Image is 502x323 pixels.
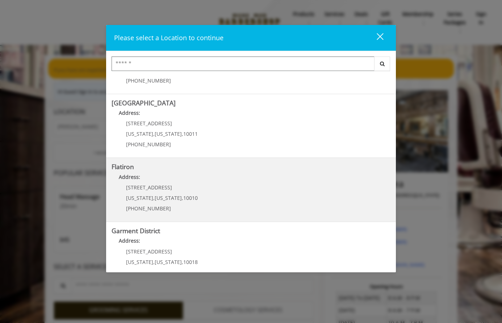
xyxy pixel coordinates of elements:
[114,33,223,42] span: Please select a Location to continue
[182,130,183,137] span: ,
[183,194,198,201] span: 10010
[153,130,155,137] span: ,
[126,184,172,191] span: [STREET_ADDRESS]
[363,30,388,45] button: close dialog
[153,259,155,265] span: ,
[119,173,140,180] b: Address:
[119,109,140,116] b: Address:
[183,259,198,265] span: 10018
[112,226,160,235] b: Garment District
[368,33,383,43] div: close dialog
[155,130,182,137] span: [US_STATE]
[126,194,153,201] span: [US_STATE]
[183,130,198,137] span: 10011
[112,98,176,107] b: [GEOGRAPHIC_DATA]
[126,130,153,137] span: [US_STATE]
[119,237,140,244] b: Address:
[112,56,375,71] input: Search Center
[126,248,172,255] span: [STREET_ADDRESS]
[126,120,172,127] span: [STREET_ADDRESS]
[112,56,390,75] div: Center Select
[153,194,155,201] span: ,
[182,259,183,265] span: ,
[155,259,182,265] span: [US_STATE]
[155,194,182,201] span: [US_STATE]
[378,61,386,66] i: Search button
[126,141,171,148] span: [PHONE_NUMBER]
[112,162,134,171] b: Flatiron
[182,194,183,201] span: ,
[126,259,153,265] span: [US_STATE]
[126,205,171,212] span: [PHONE_NUMBER]
[126,77,171,84] span: [PHONE_NUMBER]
